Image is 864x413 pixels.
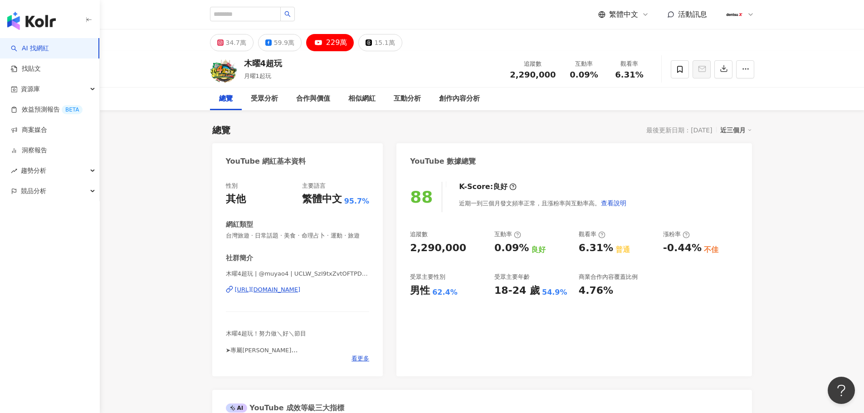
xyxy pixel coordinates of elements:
div: 追蹤數 [510,59,556,68]
div: 主要語言 [302,182,326,190]
div: 受眾分析 [251,93,278,104]
button: 59.9萬 [258,34,302,51]
div: 合作與價值 [296,93,330,104]
div: 網紅類型 [226,220,253,229]
a: 效益預測報告BETA [11,105,83,114]
div: 不佳 [704,245,718,255]
div: 追蹤數 [410,230,428,238]
div: 總覽 [219,93,233,104]
span: 0.09% [570,70,598,79]
div: 62.4% [432,287,458,297]
a: 洞察報告 [11,146,47,155]
div: 互動率 [494,230,521,238]
div: 229萬 [326,36,347,49]
div: 其他 [226,192,246,206]
a: 找貼文 [11,64,41,73]
div: 社群簡介 [226,253,253,263]
div: 近三個月 [720,124,752,136]
div: 商業合作內容覆蓋比例 [579,273,638,281]
img: KOL Avatar [210,56,237,83]
span: 趨勢分析 [21,160,46,181]
div: 良好 [493,182,508,192]
div: 良好 [531,245,546,255]
div: 相似網紅 [348,93,376,104]
div: 0.09% [494,241,529,255]
span: 繁體中文 [609,10,638,19]
img: logo [7,12,56,30]
div: 6.31% [579,241,613,255]
span: 資源庫 [21,79,40,99]
div: 繁體中文 [302,192,342,206]
div: 4.76% [579,284,613,298]
span: 2,290,000 [510,70,556,79]
a: 商案媒合 [11,126,47,135]
div: 最後更新日期：[DATE] [646,126,712,134]
div: 觀看率 [579,230,605,238]
img: 180x180px_JPG.jpg [726,6,743,23]
span: 查看說明 [601,199,626,207]
div: 觀看率 [612,59,647,68]
span: rise [11,168,17,174]
a: searchAI 找網紅 [11,44,49,53]
div: 創作內容分析 [439,93,480,104]
span: 6.31% [615,70,643,79]
span: 木曜4超玩 | @muyao4 | UCLW_SzI9txZvtOFTPDswxqg [226,270,370,278]
iframe: Help Scout Beacon - Open [828,377,855,404]
div: 54.9% [542,287,567,297]
span: 95.7% [344,196,370,206]
span: 台灣旅遊 · 日常話題 · 美食 · 命理占卜 · 運動 · 旅遊 [226,232,370,240]
span: search [284,11,291,17]
div: 漲粉率 [663,230,690,238]
div: 15.1萬 [374,36,395,49]
div: 59.9萬 [274,36,294,49]
div: 互動率 [567,59,601,68]
span: 活動訊息 [678,10,707,19]
div: [URL][DOMAIN_NAME] [235,286,301,294]
div: 木曜4超玩 [244,58,283,69]
div: YouTube 數據總覽 [410,156,476,166]
div: 互動分析 [394,93,421,104]
button: 15.1萬 [358,34,402,51]
span: 看更多 [351,355,369,363]
div: YouTube 網紅基本資料 [226,156,306,166]
button: 34.7萬 [210,34,254,51]
div: 受眾主要年齡 [494,273,530,281]
div: 18-24 歲 [494,284,540,298]
div: AI [226,403,248,413]
span: 月曜1起玩 [244,73,271,79]
span: 競品分析 [21,181,46,201]
div: -0.44% [663,241,702,255]
span: 木曜4超玩！努力做＼好＼節目 ➤專屬[PERSON_NAME] 蝦皮商城👉[URL][DOMAIN_NAME][DOMAIN_NAME] [226,330,322,370]
div: 34.7萬 [226,36,246,49]
button: 229萬 [306,34,354,51]
div: 受眾主要性別 [410,273,445,281]
div: 男性 [410,284,430,298]
div: K-Score : [459,182,517,192]
div: 總覽 [212,124,230,136]
div: YouTube 成效等級三大指標 [226,403,345,413]
div: 性別 [226,182,238,190]
button: 查看說明 [600,194,627,212]
div: 近期一到三個月發文頻率正常，且漲粉率與互動率高。 [459,194,627,212]
div: 普通 [615,245,630,255]
div: 2,290,000 [410,241,466,255]
div: 88 [410,188,433,206]
a: [URL][DOMAIN_NAME] [226,286,370,294]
